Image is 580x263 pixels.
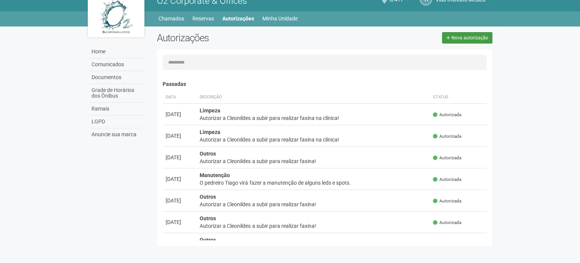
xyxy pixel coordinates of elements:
a: Ramais [90,103,146,115]
th: Data [163,91,197,104]
span: Nova autorização [451,35,488,40]
div: [DATE] [166,218,194,226]
strong: Outros [200,194,216,200]
div: O pedreiro Tiago virá fazer a manutenção de alguns leds e spots. [200,179,427,187]
strong: Manutenção [200,172,230,178]
a: Documentos [90,71,146,84]
th: Descrição [197,91,430,104]
div: [DATE] [166,175,194,183]
div: [DATE] [166,197,194,204]
strong: Outros [200,151,216,157]
div: Autorizar a Cleonildes a subir para realizar faxina! [200,201,427,208]
div: [DATE] [166,240,194,247]
a: LGPD [90,115,146,128]
a: Chamados [158,13,184,24]
span: Autorizada [433,155,461,161]
a: Nova autorização [442,32,492,44]
span: Autorizada [433,219,461,226]
strong: Outros [200,237,216,243]
div: [DATE] [166,132,194,140]
a: Home [90,45,146,58]
h2: Autorizações [157,32,319,44]
span: Autorizada [433,176,461,183]
span: Autorizada [433,112,461,118]
a: Grade de Horários dos Ônibus [90,84,146,103]
h4: Passadas [163,81,487,87]
div: Autorizar a Cleonildes a subir para realizar faxina na clínica! [200,114,427,122]
a: Minha Unidade [262,13,298,24]
div: Autorizar a Cleonildes a subir para realizar faxina! [200,222,427,230]
a: Reservas [192,13,214,24]
div: [DATE] [166,154,194,161]
a: Anuncie sua marca [90,128,146,141]
div: [DATE] [166,110,194,118]
strong: Limpeza [200,107,220,114]
div: Autorizar a Cleonildes a subir para realizar faxina! [200,157,427,165]
strong: Outros [200,215,216,221]
div: Autorizar a Cleonildes a subir para realizar faxina na clínica! [200,136,427,143]
a: Comunicados [90,58,146,71]
span: Autorizada [433,133,461,140]
a: Autorizações [222,13,254,24]
strong: Limpeza [200,129,220,135]
th: Status [430,91,487,104]
span: Autorizada [433,198,461,204]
